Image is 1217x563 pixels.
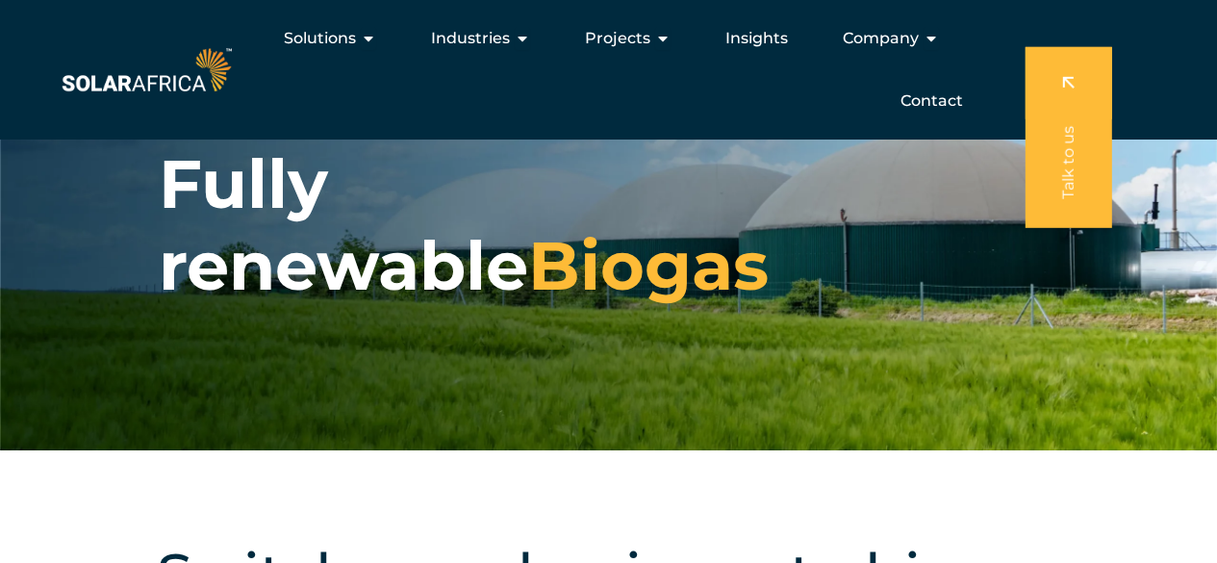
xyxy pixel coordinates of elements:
nav: Menu [236,19,978,120]
span: Company [843,27,919,50]
span: Biogas [528,224,769,307]
span: Projects [585,27,650,50]
span: Industries [431,27,510,50]
span: Solutions [284,27,356,50]
div: Menu Toggle [236,19,978,120]
h1: Fully renewable [159,143,928,307]
a: Insights [725,27,788,50]
a: Contact [900,90,963,113]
